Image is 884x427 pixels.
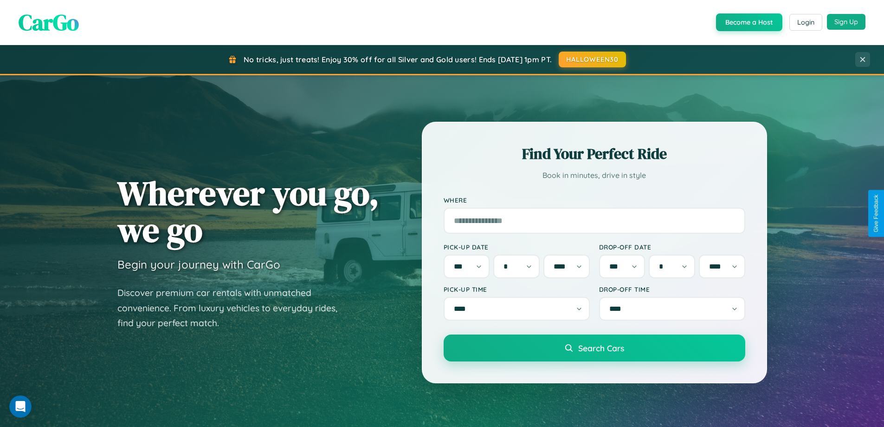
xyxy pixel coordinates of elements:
label: Pick-up Time [444,285,590,293]
button: Login [789,14,822,31]
span: No tricks, just treats! Enjoy 30% off for all Silver and Gold users! Ends [DATE] 1pm PT. [244,55,552,64]
label: Drop-off Date [599,243,745,251]
p: Book in minutes, drive in style [444,169,745,182]
h3: Begin your journey with CarGo [117,257,280,271]
button: Become a Host [716,13,782,31]
span: Search Cars [578,343,624,353]
button: Search Cars [444,335,745,361]
button: Sign Up [827,14,865,30]
label: Drop-off Time [599,285,745,293]
label: Where [444,196,745,204]
h1: Wherever you go, we go [117,175,379,248]
iframe: Intercom live chat [9,395,32,418]
h2: Find Your Perfect Ride [444,144,745,164]
div: Give Feedback [873,195,879,232]
label: Pick-up Date [444,243,590,251]
button: HALLOWEEN30 [559,52,626,67]
p: Discover premium car rentals with unmatched convenience. From luxury vehicles to everyday rides, ... [117,285,349,331]
span: CarGo [19,7,79,38]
